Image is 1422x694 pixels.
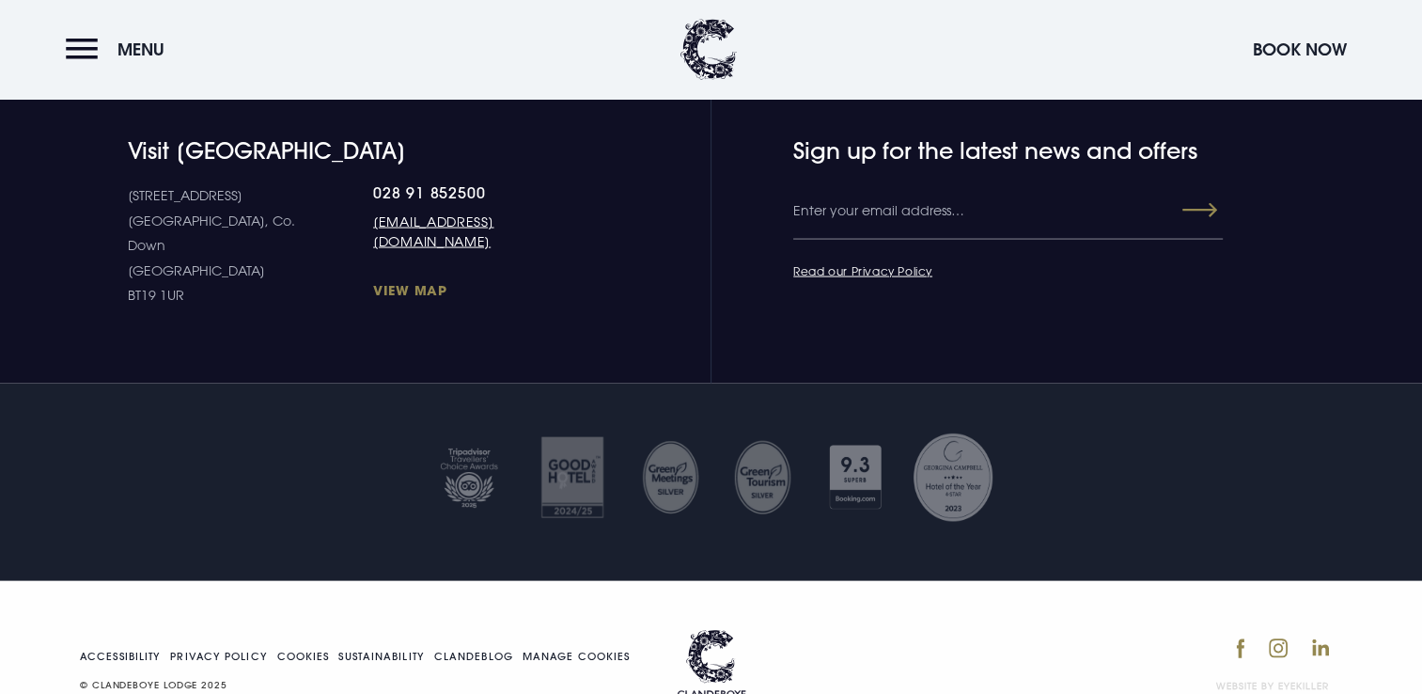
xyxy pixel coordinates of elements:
[1243,29,1356,70] button: Book Now
[427,431,511,525] img: Tripadvisor travellers choice 2025
[128,183,373,308] p: [STREET_ADDRESS] [GEOGRAPHIC_DATA], Co. Down [GEOGRAPHIC_DATA] BT19 1UR
[819,431,893,525] img: Booking com 1
[80,652,161,662] a: Accessibility
[373,281,588,299] a: View Map
[373,212,588,251] a: [EMAIL_ADDRESS][DOMAIN_NAME]
[1216,679,1329,693] a: Website by Eyekiller
[373,183,588,202] a: 028 91 852500
[1236,639,1244,659] img: Facebook
[338,652,424,662] a: Sustainability
[733,440,792,515] img: GM SILVER TRANSPARENT
[1149,194,1217,228] button: Submit
[793,183,1223,240] input: Enter your email address…
[911,431,995,525] img: Georgina Campbell Award 2023
[523,652,630,662] a: Manage your cookie settings.
[530,431,615,525] img: Good hotel 24 25 2
[128,137,588,165] h4: Visit [GEOGRAPHIC_DATA]
[80,676,639,694] p: © CLANDEBOYE LODGE 2025
[117,39,164,60] span: Menu
[680,19,737,80] img: Clandeboye Lodge
[793,263,932,278] a: Read our Privacy Policy
[277,652,330,662] a: Cookies
[1269,639,1288,658] img: Instagram
[793,137,1145,165] h4: Sign up for the latest news and offers
[170,652,267,662] a: Privacy Policy
[66,29,174,70] button: Menu
[1312,639,1329,656] img: LinkedIn
[640,440,699,515] img: Untitled design 35
[434,652,513,662] a: Clandeblog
